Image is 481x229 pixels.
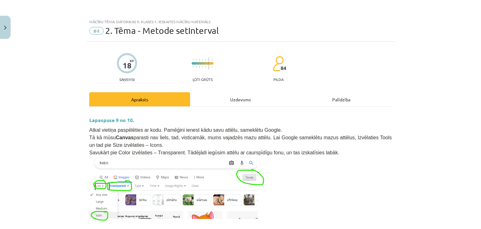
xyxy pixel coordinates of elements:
[117,77,137,82] p: Saņemsi
[202,59,203,61] img: icon-short-line-57e1e144782c952c97e751825c79c345078a6d821885a25fce030b3d8c18986b.svg
[89,127,282,133] span: Atkal vietiņa paspēlēties ar kodu. Pamēģini ienest kādu savu attēlu, sameklētu Google.
[123,61,132,70] div: 18
[273,56,284,72] img: students-c634bb4e5e11cddfef0936a35e636f08e4e9abd3cc4e673bd6f9a4125e45ecb1.svg
[273,77,283,82] p: pilda
[89,27,104,35] span: #4
[193,59,194,61] img: icon-short-line-57e1e144782c952c97e751825c79c345078a6d821885a25fce030b3d8c18986b.svg
[281,65,286,71] span: 84
[89,92,190,106] div: Apraksts
[193,66,194,68] img: icon-short-line-57e1e144782c952c97e751825c79c345078a6d821885a25fce030b3d8c18986b.svg
[196,66,197,68] img: icon-short-line-57e1e144782c952c97e751825c79c345078a6d821885a25fce030b3d8c18986b.svg
[196,59,197,61] img: icon-short-line-57e1e144782c952c97e751825c79c345078a6d821885a25fce030b3d8c18986b.svg
[89,117,134,123] strong: Lapaspuse 9 no 10.
[193,77,213,82] p: Ļoti grūts
[116,135,134,140] b: Canvas
[4,26,7,30] img: icon-close-lesson-0947bae3869378f0d4975bcd49f059093ad1ed9edebbc8119c70593378902aed.svg
[199,59,200,61] img: icon-short-line-57e1e144782c952c97e751825c79c345078a6d821885a25fce030b3d8c18986b.svg
[202,66,203,68] img: icon-short-line-57e1e144782c952c97e751825c79c345078a6d821885a25fce030b3d8c18986b.svg
[89,150,339,155] span: Savukārt pie Color izvēlaties – Transparent. Tādējādi iegūsim attēlu ar caurspīdīgu fonu, un tas ...
[291,92,392,106] div: Palīdzība
[89,19,392,24] div: Mācību tēma: Datorikas 9. klases 1. ieskaites mācību materiāls
[190,92,291,106] div: Uzdevums
[130,59,134,62] span: XP
[105,25,219,36] span: 2. Tēma - Metode setInterval
[89,135,392,148] span: Tā kā mūsu parasti nav liels, tad, visticamāk, mums vajadzēs mazu attēlu. Lai Google sameklētu ma...
[199,66,200,68] img: icon-short-line-57e1e144782c952c97e751825c79c345078a6d821885a25fce030b3d8c18986b.svg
